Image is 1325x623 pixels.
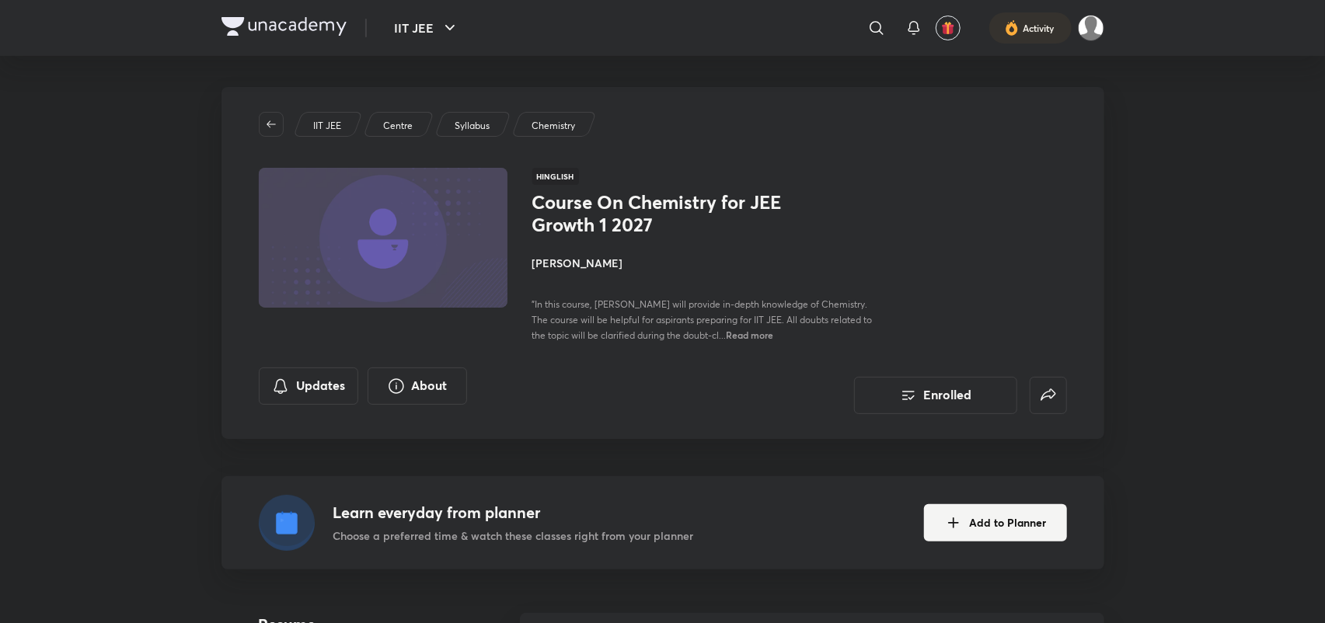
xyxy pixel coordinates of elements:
h4: Learn everyday from planner [333,501,694,524]
a: Syllabus [452,119,492,133]
button: Updates [259,367,358,405]
button: Enrolled [854,377,1017,414]
button: avatar [936,16,961,40]
p: Centre [383,119,413,133]
button: false [1030,377,1067,414]
h1: Course On Chemistry for JEE Growth 1 2027 [532,191,786,236]
p: IIT JEE [313,119,341,133]
img: Company Logo [221,17,347,36]
img: ehtesham ansari [1078,15,1104,41]
button: IIT JEE [385,12,469,44]
a: Centre [380,119,415,133]
span: "In this course, [PERSON_NAME] will provide in-depth knowledge of Chemistry. The course will be h... [532,298,873,341]
h4: [PERSON_NAME] [532,255,880,271]
img: avatar [941,21,955,35]
span: Hinglish [532,168,579,185]
p: Choose a preferred time & watch these classes right from your planner [333,527,694,544]
button: About [368,367,467,405]
span: Read more [727,329,774,341]
a: IIT JEE [310,119,343,133]
button: Add to Planner [924,504,1067,541]
img: activity [1005,19,1019,37]
img: Thumbnail [256,166,509,309]
p: Chemistry [532,119,575,133]
a: Company Logo [221,17,347,40]
a: Chemistry [528,119,577,133]
p: Syllabus [455,119,490,133]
